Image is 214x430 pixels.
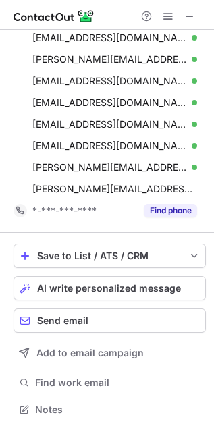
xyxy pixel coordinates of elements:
button: save-profile-one-click [14,244,206,268]
span: Notes [35,404,200,416]
span: [PERSON_NAME][EMAIL_ADDRESS][PERSON_NAME][DOMAIN_NAME] [32,161,187,173]
span: Send email [37,315,88,326]
span: Add to email campaign [36,348,144,358]
button: Add to email campaign [14,341,206,365]
button: Notes [14,400,206,419]
button: Find work email [14,373,206,392]
span: [EMAIL_ADDRESS][DOMAIN_NAME] [32,75,187,87]
span: [PERSON_NAME][EMAIL_ADDRESS][DOMAIN_NAME] [32,183,197,195]
button: Reveal Button [144,204,197,217]
span: [PERSON_NAME][EMAIL_ADDRESS][DOMAIN_NAME] [32,53,187,65]
span: AI write personalized message [37,283,181,294]
span: Find work email [35,377,200,389]
span: [EMAIL_ADDRESS][DOMAIN_NAME] [32,140,187,152]
button: AI write personalized message [14,276,206,300]
span: [EMAIL_ADDRESS][DOMAIN_NAME] [32,97,187,109]
div: Save to List / ATS / CRM [37,250,182,261]
span: [EMAIL_ADDRESS][DOMAIN_NAME] [32,32,187,44]
img: ContactOut v5.3.10 [14,8,95,24]
button: Send email [14,308,206,333]
span: [EMAIL_ADDRESS][DOMAIN_NAME] [32,118,187,130]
